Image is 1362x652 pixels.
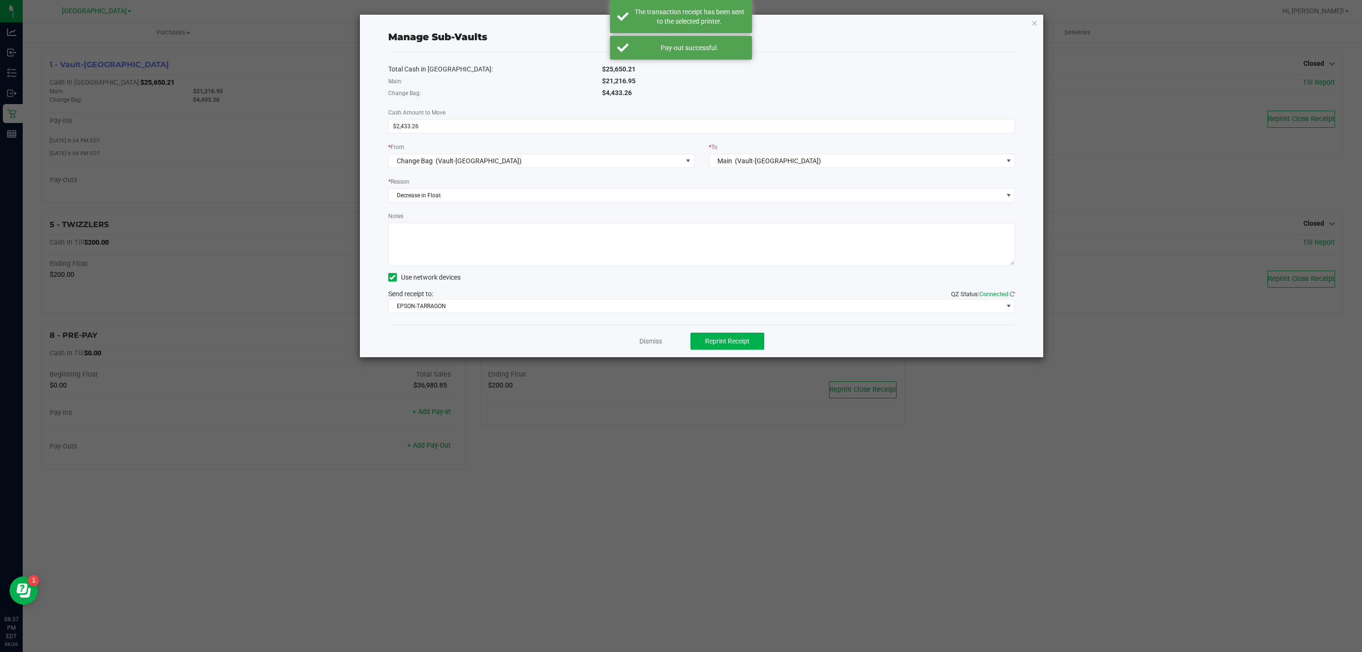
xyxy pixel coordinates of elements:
[735,157,821,165] span: (Vault-[GEOGRAPHIC_DATA])
[28,575,39,586] iframe: Resource center unread badge
[709,143,717,151] label: To
[388,212,403,220] label: Notes
[388,65,493,73] span: Total Cash in [GEOGRAPHIC_DATA]:
[388,143,404,151] label: From
[717,157,732,165] span: Main
[602,89,632,97] span: $4,433.26
[602,77,636,85] span: $21,216.95
[389,189,1003,202] span: Decrease in Float
[397,157,433,165] span: Change Bag
[634,43,745,53] div: Pay-out successful.
[602,65,636,73] span: $25,650.21
[634,7,745,26] div: The transaction receipt has been sent to the selected printer.
[9,576,38,605] iframe: Resource center
[979,291,1008,298] span: Connected
[388,90,421,97] span: Change Bag:
[388,177,410,186] label: Reason
[388,30,487,44] div: Manage Sub-Vaults
[388,109,445,116] span: Cash Amount to Move
[388,273,461,282] label: Use network devices
[388,78,402,85] span: Main:
[389,300,1003,313] span: EPSON-TARRAGON
[705,337,750,345] span: Reprint Receipt
[388,290,433,298] span: Send receipt to:
[639,336,662,346] a: Dismiss
[951,291,1015,298] span: QZ Status:
[690,333,764,350] button: Reprint Receipt
[436,157,522,165] span: (Vault-[GEOGRAPHIC_DATA])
